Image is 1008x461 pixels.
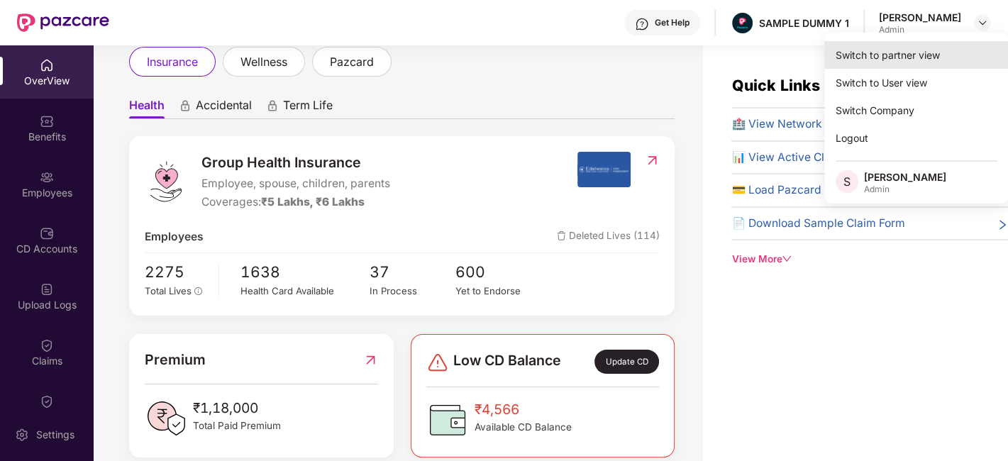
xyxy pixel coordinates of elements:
[201,152,390,174] span: Group Health Insurance
[370,284,455,299] div: In Process
[40,226,54,240] img: svg+xml;base64,PHN2ZyBpZD0iQ0RfQWNjb3VudHMiIGRhdGEtbmFtZT0iQ0QgQWNjb3VudHMiIHhtbG5zPSJodHRwOi8vd3...
[145,160,187,203] img: logo
[40,338,54,352] img: svg+xml;base64,PHN2ZyBpZD0iQ2xhaW0iIHhtbG5zPSJodHRwOi8vd3d3LnczLm9yZy8yMDAwL3N2ZyIgd2lkdGg9IjIwIi...
[129,98,165,118] span: Health
[193,418,281,433] span: Total Paid Premium
[557,228,660,246] span: Deleted Lives (114)
[759,16,849,30] div: SAMPLE DUMMY 1
[40,394,54,409] img: svg+xml;base64,PHN2ZyBpZD0iQ2xhaW0iIHhtbG5zPSJodHRwOi8vd3d3LnczLm9yZy8yMDAwL3N2ZyIgd2lkdGg9IjIwIi...
[731,149,848,167] span: 📊 View Active Claims
[843,173,851,190] span: S
[194,287,203,296] span: info-circle
[655,17,689,28] div: Get Help
[240,260,370,284] span: 1638
[997,218,1008,233] span: right
[363,349,378,371] img: RedirectIcon
[261,195,365,209] span: ₹5 Lakhs, ₹6 Lakhs
[455,260,541,284] span: 600
[40,170,54,184] img: svg+xml;base64,PHN2ZyBpZD0iRW1wbG95ZWVzIiB4bWxucz0iaHR0cDovL3d3dy53My5vcmcvMjAwMC9zdmciIHdpZHRoPS...
[731,182,855,199] span: 💳 Load Pazcard Wallet
[240,284,370,299] div: Health Card Available
[201,194,390,211] div: Coverages:
[145,349,206,371] span: Premium
[40,114,54,128] img: svg+xml;base64,PHN2ZyBpZD0iQmVuZWZpdHMiIHhtbG5zPSJodHRwOi8vd3d3LnczLm9yZy8yMDAwL3N2ZyIgd2lkdGg9Ij...
[370,260,455,284] span: 37
[330,53,374,71] span: pazcard
[179,99,192,112] div: animation
[147,53,198,71] span: insurance
[32,428,79,442] div: Settings
[879,24,961,35] div: Admin
[475,399,572,420] span: ₹4,566
[594,350,658,374] div: Update CD
[475,420,572,435] span: Available CD Balance
[977,17,988,28] img: svg+xml;base64,PHN2ZyBpZD0iRHJvcGRvd24tMzJ4MzIiIHhtbG5zPSJodHRwOi8vd3d3LnczLm9yZy8yMDAwL3N2ZyIgd2...
[145,285,192,296] span: Total Lives
[731,116,873,133] span: 🏥 View Network Hospitals
[732,13,753,33] img: Pazcare_Alternative_logo-01-01.png
[196,98,252,118] span: Accidental
[731,76,819,94] span: Quick Links
[145,228,204,246] span: Employees
[864,184,946,195] div: Admin
[17,13,109,32] img: New Pazcare Logo
[15,428,29,442] img: svg+xml;base64,PHN2ZyBpZD0iU2V0dGluZy0yMHgyMCIgeG1sbnM9Imh0dHA6Ly93d3cudzMub3JnLzIwMDAvc3ZnIiB3aW...
[283,98,333,118] span: Term Life
[240,53,287,71] span: wellness
[40,58,54,72] img: svg+xml;base64,PHN2ZyBpZD0iSG9tZSIgeG1sbnM9Imh0dHA6Ly93d3cudzMub3JnLzIwMDAvc3ZnIiB3aWR0aD0iMjAiIG...
[635,17,649,31] img: svg+xml;base64,PHN2ZyBpZD0iSGVscC0zMngzMiIgeG1sbnM9Imh0dHA6Ly93d3cudzMub3JnLzIwMDAvc3ZnIiB3aWR0aD...
[426,351,449,374] img: svg+xml;base64,PHN2ZyBpZD0iRGFuZ2VyLTMyeDMyIiB4bWxucz0iaHR0cDovL3d3dy53My5vcmcvMjAwMC9zdmciIHdpZH...
[879,11,961,24] div: [PERSON_NAME]
[193,397,281,418] span: ₹1,18,000
[645,153,660,167] img: RedirectIcon
[453,350,561,374] span: Low CD Balance
[455,284,541,299] div: Yet to Endorse
[782,254,792,264] span: down
[577,152,631,187] img: insurerIcon
[731,215,904,233] span: 📄 Download Sample Claim Form
[864,170,946,184] div: [PERSON_NAME]
[426,399,469,441] img: CDBalanceIcon
[266,99,279,112] div: animation
[40,282,54,296] img: svg+xml;base64,PHN2ZyBpZD0iVXBsb2FkX0xvZ3MiIGRhdGEtbmFtZT0iVXBsb2FkIExvZ3MiIHhtbG5zPSJodHRwOi8vd3...
[145,397,187,440] img: PaidPremiumIcon
[201,175,390,193] span: Employee, spouse, children, parents
[145,260,209,284] span: 2275
[731,252,1008,267] div: View More
[557,231,566,240] img: deleteIcon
